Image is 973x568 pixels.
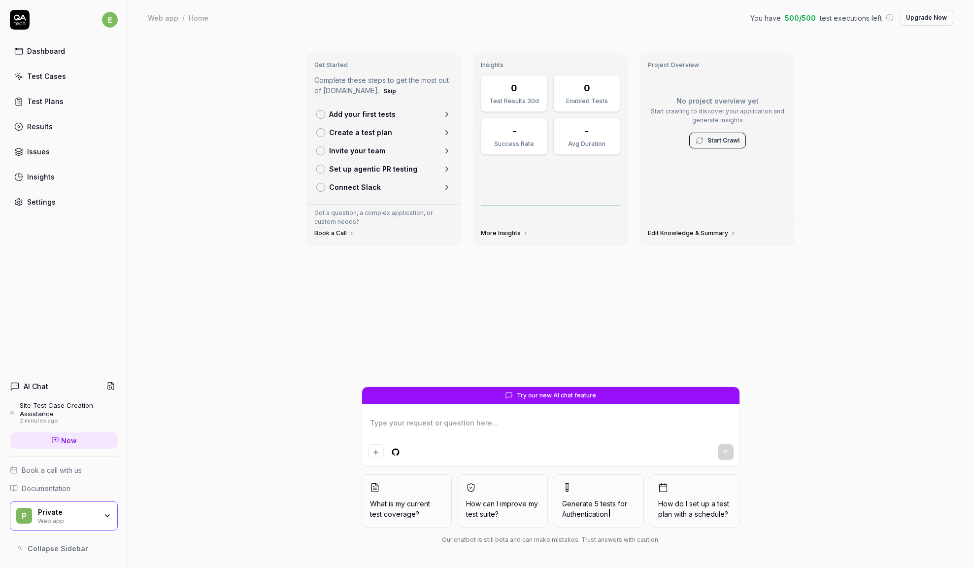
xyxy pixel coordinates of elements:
[314,75,454,97] p: Complete these steps to get the most out of [DOMAIN_NAME].
[102,10,118,30] button: e
[102,12,118,28] span: e
[312,123,456,142] a: Create a test plan
[314,209,454,226] p: Got a question, a complex application, or custom needs?
[648,61,787,69] h3: Project Overview
[28,543,88,554] span: Collapse Sidebar
[27,197,56,207] div: Settings
[10,401,118,424] a: Site Test Case Creation Assistance2 minutes ago
[329,164,417,174] p: Set up agentic PR testing
[27,172,55,182] div: Insights
[517,391,596,400] span: Try our new AI chat feature
[511,81,517,95] div: 0
[27,96,64,106] div: Test Plans
[362,535,740,544] div: Our chatbot is still beta and can make mistakes. Trust answers with caution.
[38,516,97,524] div: Web app
[481,229,529,237] a: More Insights
[10,142,118,161] a: Issues
[10,192,118,212] a: Settings
[312,178,456,196] a: Connect Slack
[466,498,539,519] span: How can I improve my test suite?
[189,13,208,23] div: Home
[314,229,355,237] a: Book a Call
[329,145,385,156] p: Invite your team
[10,67,118,86] a: Test Cases
[658,498,732,519] span: How do I set up a test plan with a schedule?
[362,474,452,528] button: What is my current test coverage?
[314,61,454,69] h3: Get Started
[22,483,70,494] span: Documentation
[562,498,636,519] span: Generate 5 tests for
[707,136,739,145] a: Start Crawl
[750,13,781,23] span: You have
[381,85,398,97] button: Skip
[10,167,118,186] a: Insights
[554,474,644,528] button: Generate 5 tests forAuthentication
[560,97,613,106] div: Enabled Tests
[182,13,185,23] div: /
[10,501,118,531] button: PPrivateWeb app
[22,465,82,475] span: Book a call with us
[312,142,456,160] a: Invite your team
[648,229,736,237] a: Edit Knowledge & Summary
[487,140,541,148] div: Success Rate
[148,13,178,23] div: Web app
[61,435,77,446] span: New
[648,96,787,106] p: No project overview yet
[27,146,50,157] div: Issues
[820,13,882,23] span: test executions left
[560,140,613,148] div: Avg Duration
[785,13,816,23] span: 500 / 500
[20,418,118,425] div: 2 minutes ago
[487,97,541,106] div: Test Results 30d
[650,474,740,528] button: How do I set up a test plan with a schedule?
[512,124,516,138] div: -
[648,107,787,125] p: Start crawling to discover your application and generate insights
[16,508,32,524] span: P
[10,538,118,558] button: Collapse Sidebar
[481,61,620,69] h3: Insights
[900,10,953,26] button: Upgrade Now
[20,401,118,418] div: Site Test Case Creation Assistance
[370,498,443,519] span: What is my current test coverage?
[312,105,456,123] a: Add your first tests
[585,124,589,138] div: -
[10,432,118,449] a: New
[27,71,66,81] div: Test Cases
[10,92,118,111] a: Test Plans
[329,182,381,192] p: Connect Slack
[329,127,392,138] p: Create a test plan
[10,117,118,136] a: Results
[458,474,548,528] button: How can I improve my test suite?
[312,160,456,178] a: Set up agentic PR testing
[24,381,48,391] h4: AI Chat
[329,109,396,119] p: Add your first tests
[27,121,53,132] div: Results
[38,508,97,517] div: Private
[584,81,590,95] div: 0
[10,483,118,494] a: Documentation
[562,510,608,518] span: Authentication
[10,41,118,61] a: Dashboard
[27,46,65,56] div: Dashboard
[368,444,384,460] button: Add attachment
[10,465,118,475] a: Book a call with us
